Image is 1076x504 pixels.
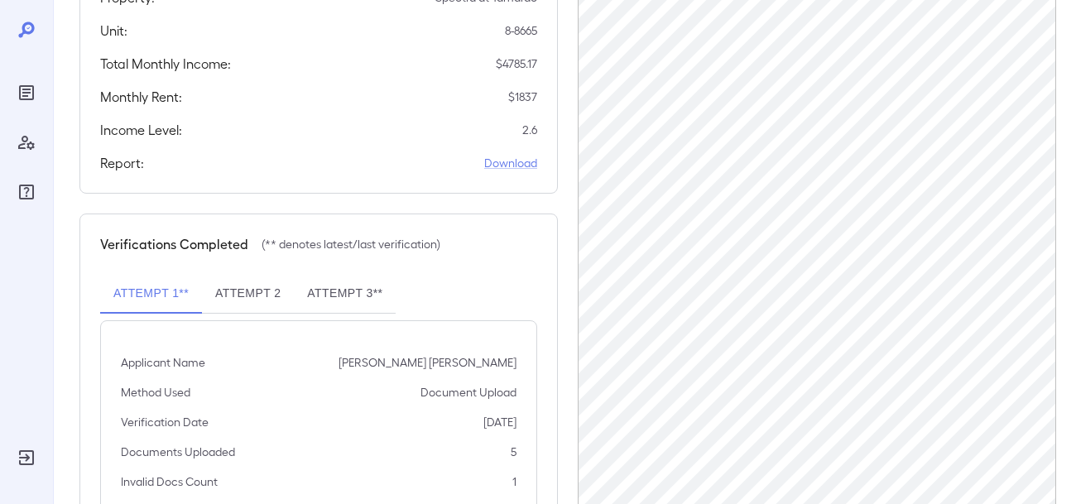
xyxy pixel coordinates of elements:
[512,473,516,490] p: 1
[505,22,537,39] p: 8-8665
[13,179,40,205] div: FAQ
[483,414,516,430] p: [DATE]
[13,129,40,156] div: Manage Users
[262,236,440,252] p: (** denotes latest/last verification)
[13,444,40,471] div: Log Out
[100,274,202,314] button: Attempt 1**
[339,354,516,371] p: [PERSON_NAME] [PERSON_NAME]
[100,87,182,107] h5: Monthly Rent:
[522,122,537,138] p: 2.6
[508,89,537,105] p: $ 1837
[13,79,40,106] div: Reports
[420,384,516,401] p: Document Upload
[121,354,205,371] p: Applicant Name
[100,54,231,74] h5: Total Monthly Income:
[121,384,190,401] p: Method Used
[121,414,209,430] p: Verification Date
[100,120,182,140] h5: Income Level:
[100,234,248,254] h5: Verifications Completed
[121,444,235,460] p: Documents Uploaded
[484,155,537,171] a: Download
[202,274,294,314] button: Attempt 2
[511,444,516,460] p: 5
[100,153,144,173] h5: Report:
[496,55,537,72] p: $ 4785.17
[100,21,127,41] h5: Unit:
[294,274,396,314] button: Attempt 3**
[121,473,218,490] p: Invalid Docs Count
